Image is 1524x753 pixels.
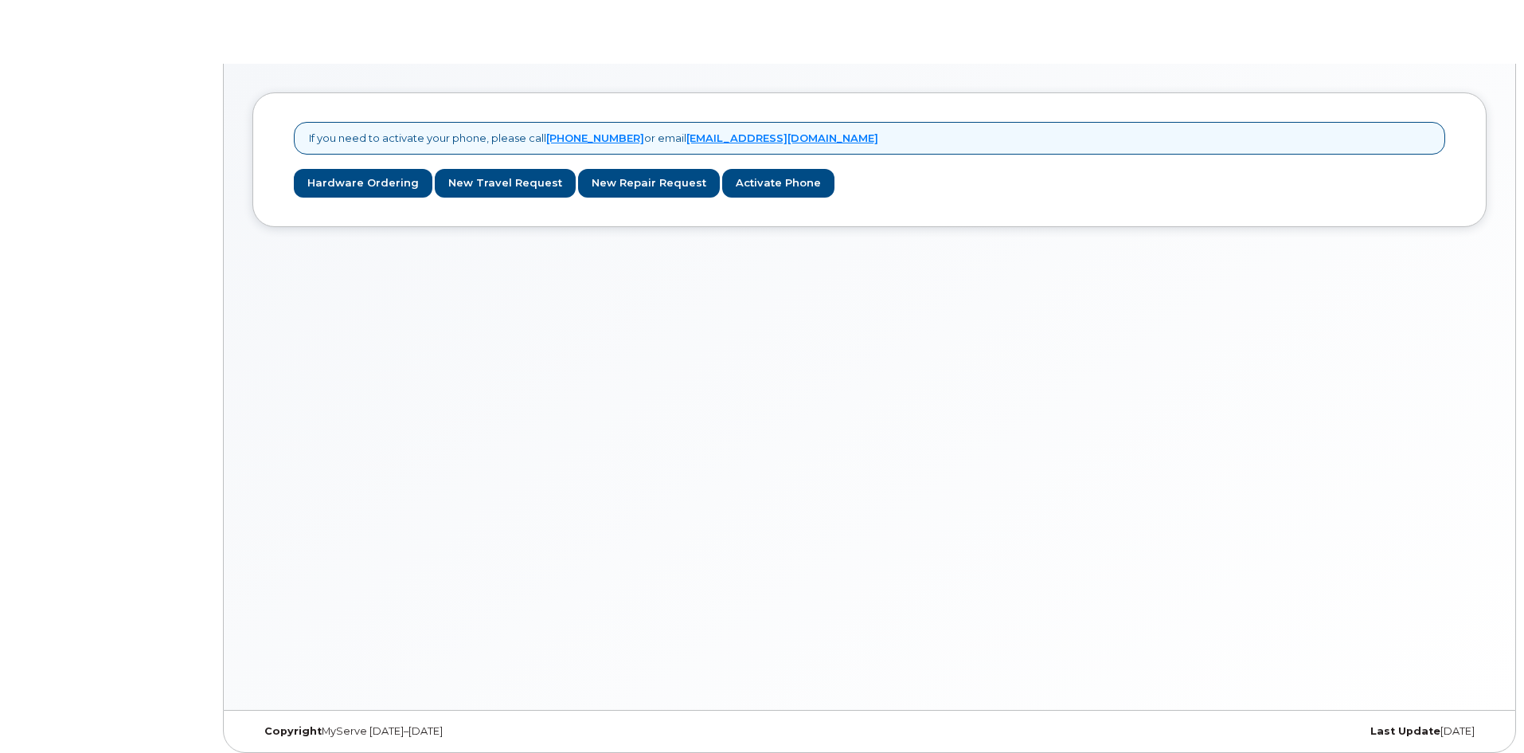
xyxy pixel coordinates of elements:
[1370,725,1440,737] strong: Last Update
[722,169,834,198] a: Activate Phone
[1075,725,1487,738] div: [DATE]
[294,169,432,198] a: Hardware Ordering
[252,725,664,738] div: MyServe [DATE]–[DATE]
[546,131,644,144] a: [PHONE_NUMBER]
[435,169,576,198] a: New Travel Request
[264,725,322,737] strong: Copyright
[578,169,720,198] a: New Repair Request
[686,131,878,144] a: [EMAIL_ADDRESS][DOMAIN_NAME]
[309,131,878,146] p: If you need to activate your phone, please call or email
